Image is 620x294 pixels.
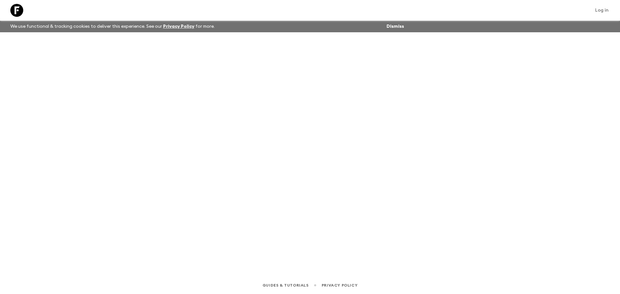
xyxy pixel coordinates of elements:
a: Log in [592,6,612,15]
button: Dismiss [385,22,406,31]
a: Guides & Tutorials [263,282,309,289]
p: We use functional & tracking cookies to deliver this experience. See our for more. [8,21,217,32]
a: Privacy Policy [322,282,357,289]
a: Privacy Policy [163,24,194,29]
